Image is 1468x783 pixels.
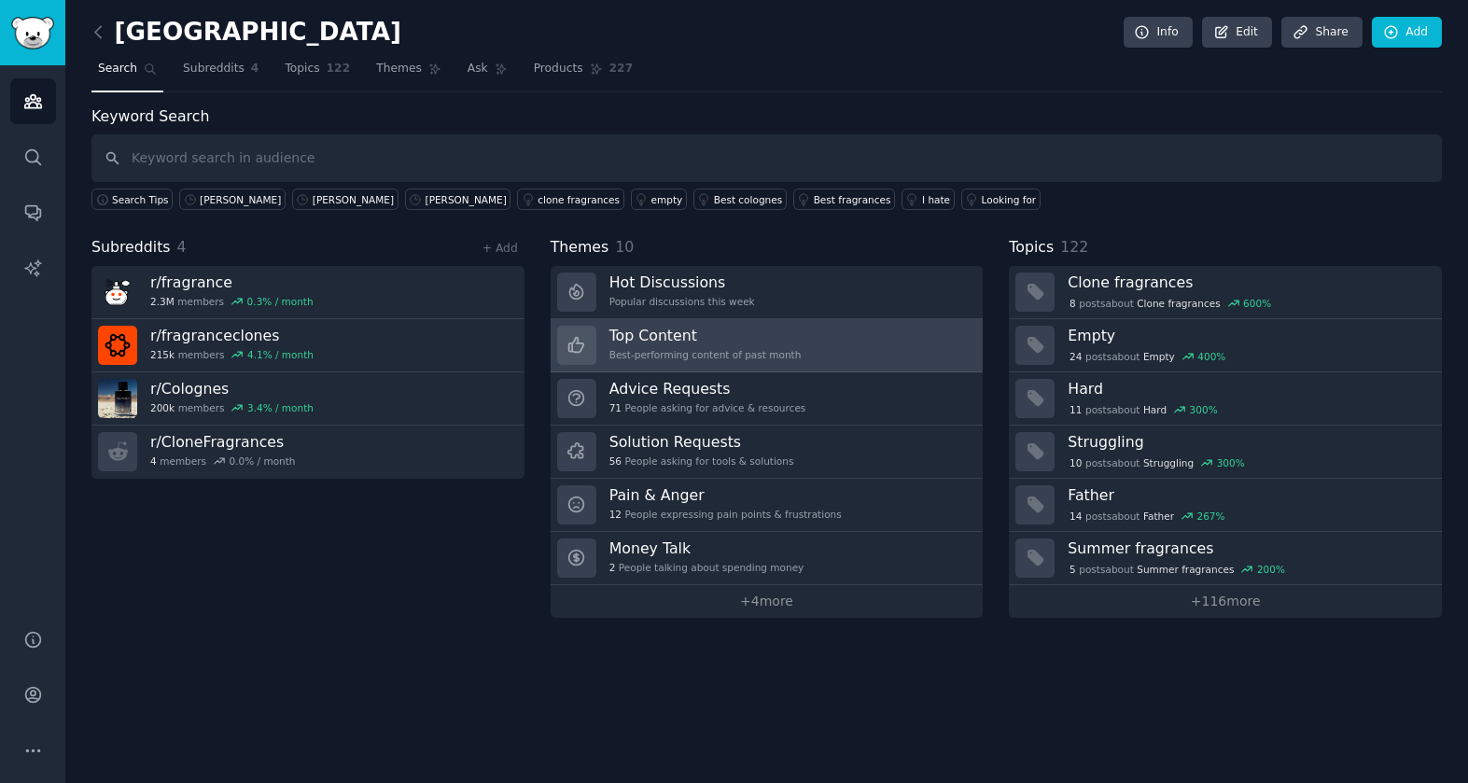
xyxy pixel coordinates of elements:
[615,238,634,256] span: 10
[609,326,802,345] h3: Top Content
[98,61,137,77] span: Search
[1243,297,1271,310] div: 600 %
[1070,510,1082,523] span: 14
[922,193,950,206] div: I hate
[609,538,804,558] h3: Money Talk
[200,193,281,206] div: [PERSON_NAME]
[98,326,137,365] img: fragranceclones
[91,189,173,210] button: Search Tips
[91,319,524,372] a: r/fragranceclones215kmembers4.1% / month
[468,61,488,77] span: Ask
[1009,372,1442,426] a: Hard11postsaboutHard300%
[1137,563,1234,576] span: Summer fragrances
[1068,485,1429,505] h3: Father
[651,193,683,206] div: empty
[327,61,351,77] span: 122
[91,54,163,92] a: Search
[230,454,296,468] div: 0.0 % / month
[1217,456,1245,469] div: 300 %
[150,348,175,361] span: 215k
[1009,532,1442,585] a: Summer fragrances5postsaboutSummer fragrances200%
[961,189,1041,210] a: Looking for
[1068,401,1219,418] div: post s about
[285,61,319,77] span: Topics
[1068,432,1429,452] h3: Struggling
[517,189,623,210] a: clone fragrances
[98,379,137,418] img: Colognes
[150,401,314,414] div: members
[426,193,507,206] div: [PERSON_NAME]
[1068,295,1273,312] div: post s about
[534,61,583,77] span: Products
[551,426,984,479] a: Solution Requests56People asking for tools & solutions
[609,485,842,505] h3: Pain & Anger
[609,454,794,468] div: People asking for tools & solutions
[1202,17,1272,49] a: Edit
[1143,350,1175,363] span: Empty
[551,266,984,319] a: Hot DiscussionsPopular discussions this week
[609,454,622,468] span: 56
[150,295,314,308] div: members
[150,348,314,361] div: members
[150,379,314,398] h3: r/ Colognes
[1068,538,1429,558] h3: Summer fragrances
[1009,236,1054,259] span: Topics
[793,189,895,210] a: Best fragrances
[376,61,422,77] span: Themes
[177,238,187,256] span: 4
[1070,456,1082,469] span: 10
[609,379,806,398] h3: Advice Requests
[1068,508,1226,524] div: post s about
[150,432,296,452] h3: r/ CloneFragrances
[609,273,755,292] h3: Hot Discussions
[176,54,265,92] a: Subreddits4
[278,54,357,92] a: Topics122
[1068,273,1429,292] h3: Clone fragrances
[91,236,171,259] span: Subreddits
[551,319,984,372] a: Top ContentBest-performing content of past month
[91,134,1442,182] input: Keyword search in audience
[1009,426,1442,479] a: Struggling10postsaboutStruggling300%
[91,426,524,479] a: r/CloneFragrances4members0.0% / month
[527,54,639,92] a: Products227
[1281,17,1362,49] a: Share
[1070,350,1082,363] span: 24
[902,189,955,210] a: I hate
[370,54,448,92] a: Themes
[1009,266,1442,319] a: Clone fragrances8postsaboutClone fragrances600%
[1009,479,1442,532] a: Father14postsaboutFather267%
[1143,456,1194,469] span: Struggling
[482,242,518,255] a: + Add
[247,295,314,308] div: 0.3 % / month
[179,189,286,210] a: [PERSON_NAME]
[1009,319,1442,372] a: Empty24postsaboutEmpty400%
[1143,510,1174,523] span: Father
[551,585,984,618] a: +4more
[631,189,687,210] a: empty
[1068,561,1286,578] div: post s about
[91,18,401,48] h2: [GEOGRAPHIC_DATA]
[91,266,524,319] a: r/fragrance2.3Mmembers0.3% / month
[714,193,782,206] div: Best colognes
[551,532,984,585] a: Money Talk2People talking about spending money
[609,508,842,521] div: People expressing pain points & frustrations
[247,348,314,361] div: 4.1 % / month
[1257,563,1285,576] div: 200 %
[609,508,622,521] span: 12
[150,295,175,308] span: 2.3M
[609,432,794,452] h3: Solution Requests
[609,561,616,574] span: 2
[91,107,209,125] label: Keyword Search
[538,193,620,206] div: clone fragrances
[461,54,514,92] a: Ask
[1068,326,1429,345] h3: Empty
[150,273,314,292] h3: r/ fragrance
[609,401,806,414] div: People asking for advice & resources
[183,61,245,77] span: Subreddits
[247,401,314,414] div: 3.4 % / month
[1372,17,1442,49] a: Add
[292,189,398,210] a: [PERSON_NAME]
[1197,510,1225,523] div: 267 %
[551,479,984,532] a: Pain & Anger12People expressing pain points & frustrations
[551,372,984,426] a: Advice Requests71People asking for advice & resources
